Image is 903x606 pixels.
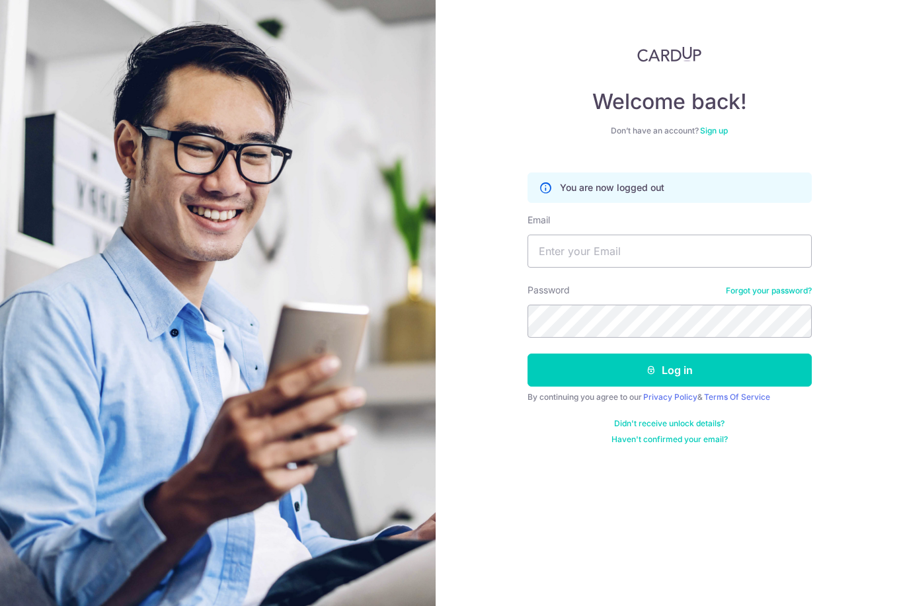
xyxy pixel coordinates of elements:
p: You are now logged out [560,181,664,194]
button: Log in [528,354,812,387]
img: CardUp Logo [637,46,702,62]
a: Sign up [700,126,728,135]
a: Privacy Policy [643,392,697,402]
label: Email [528,213,550,227]
a: Didn't receive unlock details? [614,418,725,429]
h4: Welcome back! [528,89,812,115]
a: Haven't confirmed your email? [611,434,728,445]
a: Forgot your password? [726,285,812,296]
a: Terms Of Service [704,392,770,402]
label: Password [528,284,570,297]
div: Don’t have an account? [528,126,812,136]
div: By continuing you agree to our & [528,392,812,402]
input: Enter your Email [528,235,812,268]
